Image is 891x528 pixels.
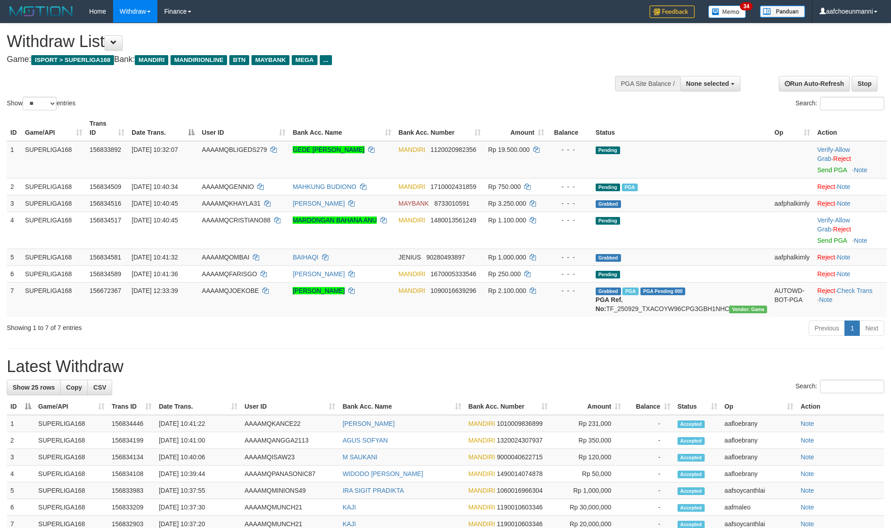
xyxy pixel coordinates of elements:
div: - - - [551,199,588,208]
span: Accepted [678,437,705,445]
td: 156834446 [108,415,155,432]
span: Accepted [678,504,705,512]
td: Rp 30,000,000 [551,499,625,516]
a: Check Trans [837,287,873,294]
span: PGA Pending [640,288,686,295]
td: SUPERLIGA168 [21,141,86,179]
a: Note [801,520,814,528]
img: panduan.png [760,5,805,18]
span: Grabbed [596,200,621,208]
td: · · [814,212,887,249]
span: MANDIRI [469,470,495,477]
b: PGA Ref. No: [596,296,623,312]
td: SUPERLIGA168 [35,449,108,466]
span: Pending [596,146,620,154]
td: [DATE] 10:39:44 [155,466,241,482]
span: ... [320,55,332,65]
td: - [625,499,673,516]
td: 7 [7,282,21,317]
td: - [625,415,673,432]
th: User ID: activate to sort column ascending [241,398,339,415]
td: SUPERLIGA168 [35,499,108,516]
a: Reject [817,200,835,207]
span: · [817,146,850,162]
span: MANDIRI [398,217,425,224]
span: Accepted [678,420,705,428]
span: Rp 1.100.000 [488,217,526,224]
td: 156834199 [108,432,155,449]
span: MAYBANK [251,55,289,65]
input: Search: [820,380,884,393]
span: Rp 750.000 [488,183,521,190]
th: Amount: activate to sort column ascending [484,115,548,141]
td: · · [814,282,887,317]
td: - [625,432,673,449]
span: [DATE] 10:40:45 [132,200,178,207]
a: MAHKUNG BUDIONO [293,183,356,190]
img: Feedback.jpg [649,5,695,18]
td: [DATE] 10:37:30 [155,499,241,516]
a: Reject [833,226,851,233]
div: - - - [551,253,588,262]
td: 6 [7,499,35,516]
a: BAIHAQI [293,254,318,261]
td: Rp 231,000 [551,415,625,432]
span: Grabbed [596,254,621,262]
td: · [814,265,887,282]
th: User ID: activate to sort column ascending [198,115,289,141]
td: SUPERLIGA168 [21,249,86,265]
a: [PERSON_NAME] [342,420,394,427]
td: aafphalkimly [771,195,814,212]
a: Reject [817,183,835,190]
td: - [625,449,673,466]
span: MANDIRI [135,55,168,65]
label: Search: [796,97,884,110]
span: Copy 8733010591 to clipboard [434,200,469,207]
span: AAAAMQOMBAI [202,254,249,261]
span: MANDIRI [398,146,425,153]
span: Copy 1090016639296 to clipboard [431,287,476,294]
a: Verify [817,146,833,153]
th: Action [814,115,887,141]
span: Pending [596,271,620,278]
span: AAAAMQBLIGEDS279 [202,146,267,153]
span: Pending [596,184,620,191]
span: None selected [686,80,729,87]
a: Note [801,504,814,511]
div: Showing 1 to 7 of 7 entries [7,320,365,332]
span: Copy 1060016966304 to clipboard [497,487,543,494]
td: 2 [7,432,35,449]
span: Copy 1010009836899 to clipboard [497,420,543,427]
a: Copy [60,380,88,395]
a: KAJI [342,520,356,528]
span: 34 [740,2,752,10]
a: Note [801,470,814,477]
a: Reject [833,155,851,162]
button: None selected [680,76,740,91]
a: M SAUKANI [342,453,377,461]
th: Balance: activate to sort column ascending [625,398,673,415]
a: Send PGA [817,166,847,174]
label: Search: [796,380,884,393]
span: MANDIRI [398,287,425,294]
a: [PERSON_NAME] [293,270,345,278]
td: AAAAMQISAW23 [241,449,339,466]
span: 156672367 [90,287,121,294]
td: 2 [7,178,21,195]
a: Note [801,453,814,461]
span: [DATE] 10:41:36 [132,270,178,278]
td: · [814,195,887,212]
td: 4 [7,212,21,249]
span: MANDIRI [469,487,495,494]
a: Note [801,487,814,494]
span: Copy 1480013561249 to clipboard [431,217,476,224]
a: AGUS SOFYAN [342,437,388,444]
span: MANDIRI [469,420,495,427]
td: AAAAMQANGGA2113 [241,432,339,449]
td: 1 [7,415,35,432]
a: [PERSON_NAME] [293,200,345,207]
a: Note [801,420,814,427]
th: Status [592,115,771,141]
span: MANDIRI [469,453,495,461]
a: KAJI [342,504,356,511]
